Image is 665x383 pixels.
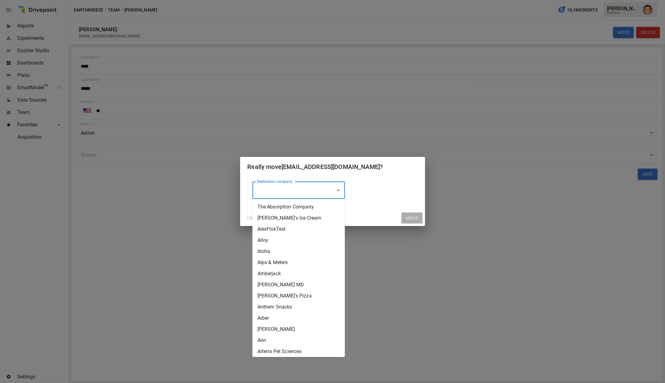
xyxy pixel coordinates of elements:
li: [PERSON_NAME]'s Pizza [252,290,345,301]
li: Alloy [252,235,345,246]
li: AlexFlokTest [252,224,345,235]
li: The Absorption Company [252,201,345,213]
li: Arber [252,313,345,324]
button: Close [334,186,343,195]
li: Arin [252,335,345,346]
li: Amberjack [252,268,345,279]
button: CANCEL [243,213,268,224]
button: MOVE [401,213,423,224]
li: Aloha [252,246,345,257]
li: [PERSON_NAME]'s Ice Cream [252,213,345,224]
li: [PERSON_NAME] [252,324,345,335]
h2: Really move [EMAIL_ADDRESS][DOMAIN_NAME] ? [240,157,425,177]
li: [PERSON_NAME] MD [252,279,345,290]
li: Anthem Snacks [252,301,345,313]
label: Destination company [257,179,292,184]
li: Arterra Pet Sciences [252,346,345,357]
li: Alps & Meters [252,257,345,268]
